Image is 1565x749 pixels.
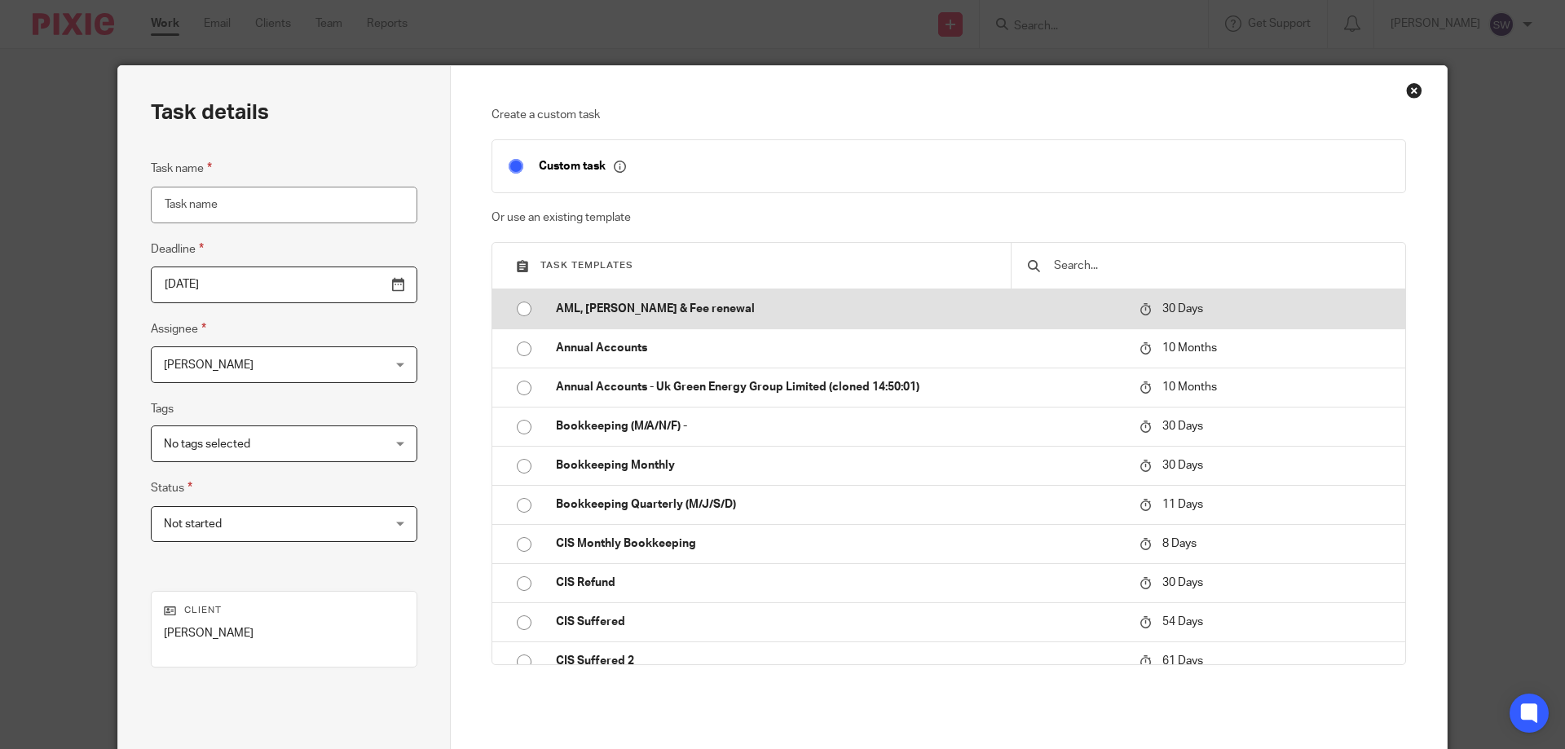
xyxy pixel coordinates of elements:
[556,535,1123,552] p: CIS Monthly Bookkeeping
[556,653,1123,669] p: CIS Suffered 2
[556,496,1123,513] p: Bookkeeping Quarterly (M/J/S/D)
[151,99,269,126] h2: Task details
[540,261,633,270] span: Task templates
[151,319,206,338] label: Assignee
[1162,538,1197,549] span: 8 Days
[164,359,253,371] span: [PERSON_NAME]
[164,518,222,530] span: Not started
[1162,303,1203,315] span: 30 Days
[556,340,1123,356] p: Annual Accounts
[151,240,204,258] label: Deadline
[164,438,250,450] span: No tags selected
[492,209,1407,226] p: Or use an existing template
[492,107,1407,123] p: Create a custom task
[556,457,1123,474] p: Bookkeeping Monthly
[151,187,417,223] input: Task name
[164,625,404,641] p: [PERSON_NAME]
[1162,421,1203,432] span: 30 Days
[556,575,1123,591] p: CIS Refund
[1162,460,1203,471] span: 30 Days
[556,379,1123,395] p: Annual Accounts - Uk Green Energy Group Limited (cloned 14:50:01)
[1162,655,1203,667] span: 61 Days
[539,159,626,174] p: Custom task
[556,301,1123,317] p: AML, [PERSON_NAME] & Fee renewal
[151,267,417,303] input: Pick a date
[164,604,404,617] p: Client
[151,159,212,178] label: Task name
[1162,342,1217,354] span: 10 Months
[556,418,1123,434] p: Bookkeeping (M/A/N/F) -
[1052,257,1389,275] input: Search...
[1406,82,1422,99] div: Close this dialog window
[1162,499,1203,510] span: 11 Days
[151,401,174,417] label: Tags
[1162,577,1203,588] span: 30 Days
[151,478,192,497] label: Status
[556,614,1123,630] p: CIS Suffered
[1162,616,1203,628] span: 54 Days
[1162,381,1217,393] span: 10 Months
